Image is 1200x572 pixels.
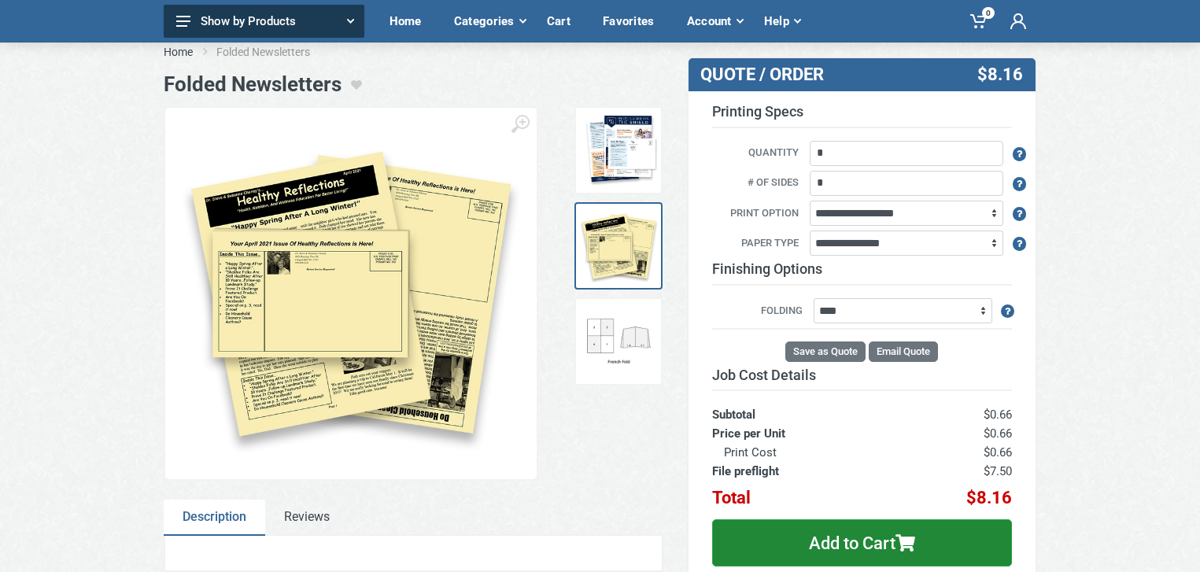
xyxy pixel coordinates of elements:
a: Description [164,500,265,536]
img: Fold Example [579,302,658,381]
span: $0.66 [984,426,1012,441]
div: Categories [443,5,536,38]
span: $0.66 [984,408,1012,422]
label: Paper Type [700,235,807,253]
a: Home [164,44,193,60]
h3: Job Cost Details [712,367,1012,384]
th: Print Cost [712,443,897,462]
span: $7.50 [984,464,1012,478]
th: Total [712,481,897,507]
span: 0 [982,7,995,19]
th: File preflight [712,462,897,481]
a: Reviews [265,500,349,536]
button: Email Quote [869,341,938,362]
h3: Printing Specs [712,103,1012,128]
label: # of sides [700,175,807,192]
label: Print Option [700,205,807,223]
nav: breadcrumb [164,44,1037,60]
a: Newletter [574,106,663,194]
li: Folded Newsletters [216,44,334,60]
span: $0.66 [984,445,1012,459]
div: Cart [536,5,592,38]
img: Newletter [579,111,658,190]
label: Quantity [700,145,807,162]
img: Bulletin [579,207,658,286]
th: Price per Unit [712,424,897,443]
h3: Finishing Options [712,260,1012,286]
div: Account [676,5,753,38]
div: Help [753,5,810,38]
span: $8.16 [977,65,1023,85]
a: Fold Example [574,297,663,386]
label: Folding [712,303,811,320]
img: Bulletin [181,124,521,463]
button: Save as Quote [785,341,866,362]
a: Bulletin [574,202,663,290]
th: Subtotal [712,390,897,424]
button: Add to Cart [712,519,1012,566]
div: Home [378,5,443,38]
span: $8.16 [966,488,1012,507]
div: Favorites [592,5,676,38]
h1: Folded Newsletters [164,72,342,97]
button: Show by Products [164,5,364,38]
h3: QUOTE / ORDER [700,65,908,85]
